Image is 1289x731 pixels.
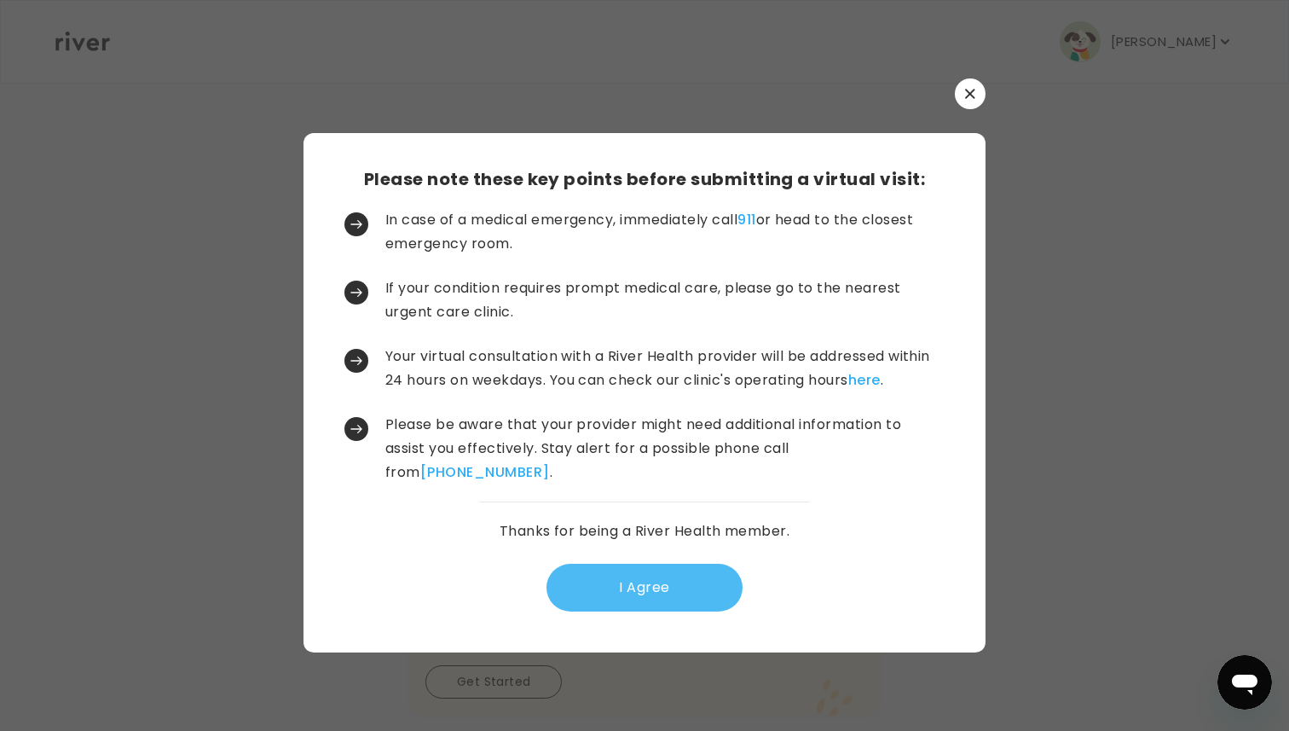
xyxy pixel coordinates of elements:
[420,462,550,482] a: [PHONE_NUMBER]
[848,370,881,390] a: here
[385,276,941,324] p: If your condition requires prompt medical care, please go to the nearest urgent care clinic.
[1217,655,1272,710] iframe: Button to launch messaging window
[385,413,941,484] p: Please be aware that your provider might need additional information to assist you effectively. S...
[364,167,925,191] h3: Please note these key points before submitting a virtual visit:
[500,519,790,543] p: Thanks for being a River Health member.
[546,564,743,612] button: I Agree
[385,208,941,256] p: In case of a medical emergency, immediately call or head to the closest emergency room.
[385,345,941,392] p: Your virtual consultation with a River Health provider will be addressed within 24 hours on weekd...
[737,210,755,229] a: 911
